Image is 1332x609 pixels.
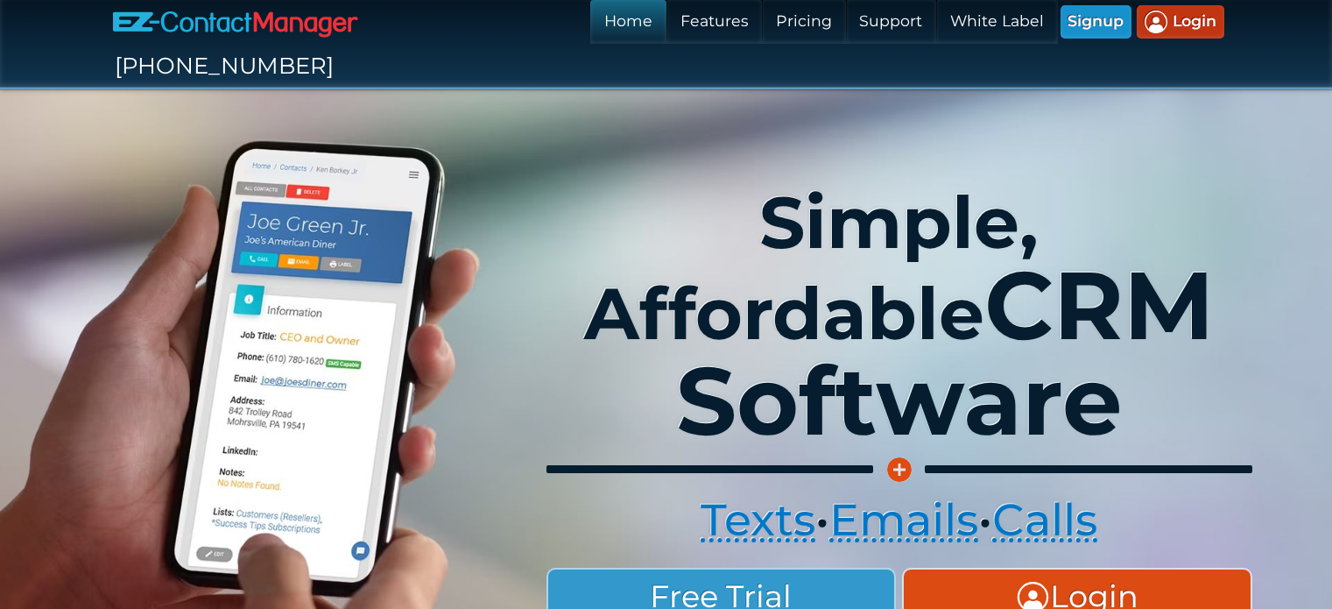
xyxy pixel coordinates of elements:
[115,53,334,79] span: [PHONE_NUMBER]
[676,253,1215,456] big: CRM Software
[992,496,1097,546] a: Calls
[701,496,815,546] a: Texts
[532,188,1265,450] h1: Simple, Affordable
[532,488,1265,555] div: • •
[829,496,978,546] a: Emails
[113,10,358,38] img: EZ-ContactManager
[1061,5,1131,39] a: Signup
[1137,5,1223,39] a: Login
